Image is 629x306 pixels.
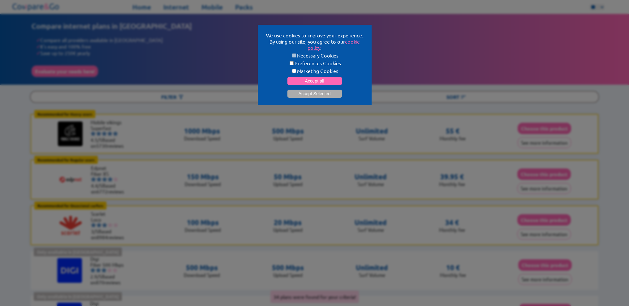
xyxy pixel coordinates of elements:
a: cookie policy [308,38,360,51]
button: Accept Selected [287,90,342,98]
p: We use cookies to improve your experience. By using our site, you agree to our . [265,32,364,51]
input: Preferences Cookies [290,61,294,65]
label: Necessary Cookies [265,52,364,58]
button: Accept all [287,77,342,85]
label: Marketing Cookies [265,68,364,74]
input: Necessary Cookies [292,53,296,57]
input: Marketing Cookies [292,69,296,73]
label: Preferences Cookies [265,60,364,66]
